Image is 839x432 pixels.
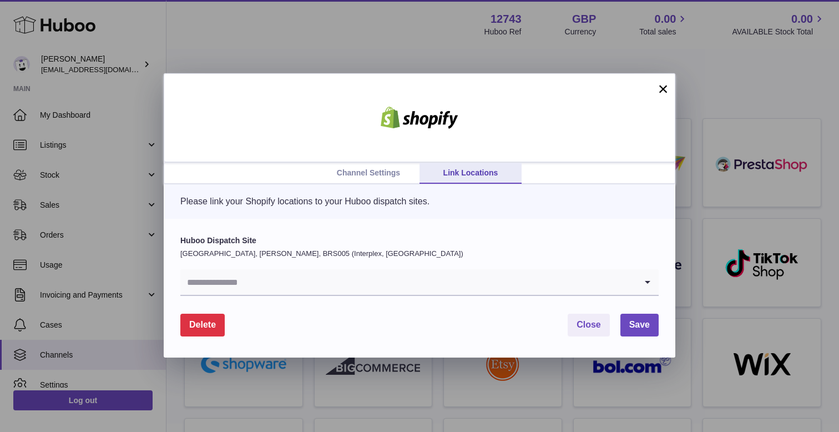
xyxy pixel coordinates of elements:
[180,269,636,295] input: Search for option
[577,320,601,329] span: Close
[317,163,419,184] a: Channel Settings
[180,314,225,336] button: Delete
[419,163,522,184] a: Link Locations
[180,235,659,246] label: Huboo Dispatch Site
[620,314,659,336] button: Save
[180,249,659,259] p: [GEOGRAPHIC_DATA], [PERSON_NAME], BRS005 (Interplex, [GEOGRAPHIC_DATA])
[180,269,659,296] div: Search for option
[372,107,467,129] img: shopify
[180,195,659,208] p: Please link your Shopify locations to your Huboo dispatch sites.
[629,320,650,329] span: Save
[189,320,216,329] span: Delete
[568,314,610,336] button: Close
[656,82,670,96] button: ×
